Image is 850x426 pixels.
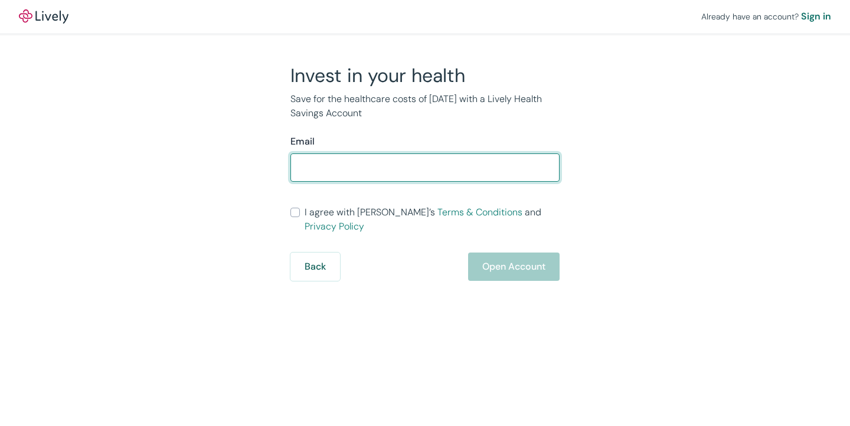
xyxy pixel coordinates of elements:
[701,9,831,24] div: Already have an account?
[305,220,364,232] a: Privacy Policy
[290,135,315,149] label: Email
[290,253,340,281] button: Back
[305,205,560,234] span: I agree with [PERSON_NAME]’s and
[19,9,68,24] a: LivelyLively
[290,64,560,87] h2: Invest in your health
[801,9,831,24] a: Sign in
[437,206,522,218] a: Terms & Conditions
[290,92,560,120] p: Save for the healthcare costs of [DATE] with a Lively Health Savings Account
[19,9,68,24] img: Lively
